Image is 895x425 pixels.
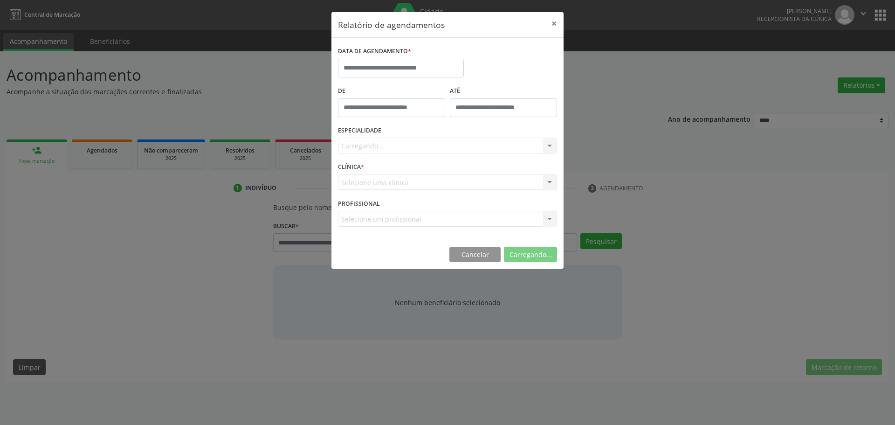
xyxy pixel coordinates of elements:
[545,12,564,35] button: Close
[338,160,364,174] label: CLÍNICA
[338,84,445,98] label: De
[449,247,501,263] button: Cancelar
[504,247,557,263] button: Carregando...
[338,44,411,59] label: DATA DE AGENDAMENTO
[338,196,380,211] label: PROFISSIONAL
[450,84,557,98] label: ATÉ
[338,124,381,138] label: ESPECIALIDADE
[338,19,445,31] h5: Relatório de agendamentos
